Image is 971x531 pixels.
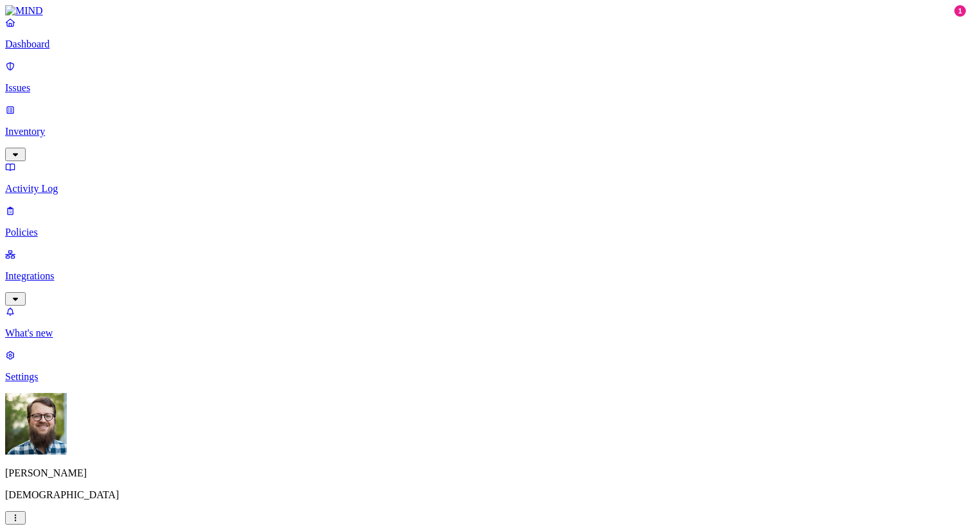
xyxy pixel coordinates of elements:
[5,82,966,94] p: Issues
[5,248,966,304] a: Integrations
[5,467,966,479] p: [PERSON_NAME]
[5,104,966,159] a: Inventory
[5,126,966,137] p: Inventory
[5,161,966,195] a: Activity Log
[5,205,966,238] a: Policies
[5,327,966,339] p: What's new
[5,371,966,383] p: Settings
[5,39,966,50] p: Dashboard
[5,349,966,383] a: Settings
[5,306,966,339] a: What's new
[5,60,966,94] a: Issues
[5,393,67,455] img: Rick Heil
[5,5,43,17] img: MIND
[5,227,966,238] p: Policies
[954,5,966,17] div: 1
[5,183,966,195] p: Activity Log
[5,17,966,50] a: Dashboard
[5,489,966,501] p: [DEMOGRAPHIC_DATA]
[5,270,966,282] p: Integrations
[5,5,966,17] a: MIND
